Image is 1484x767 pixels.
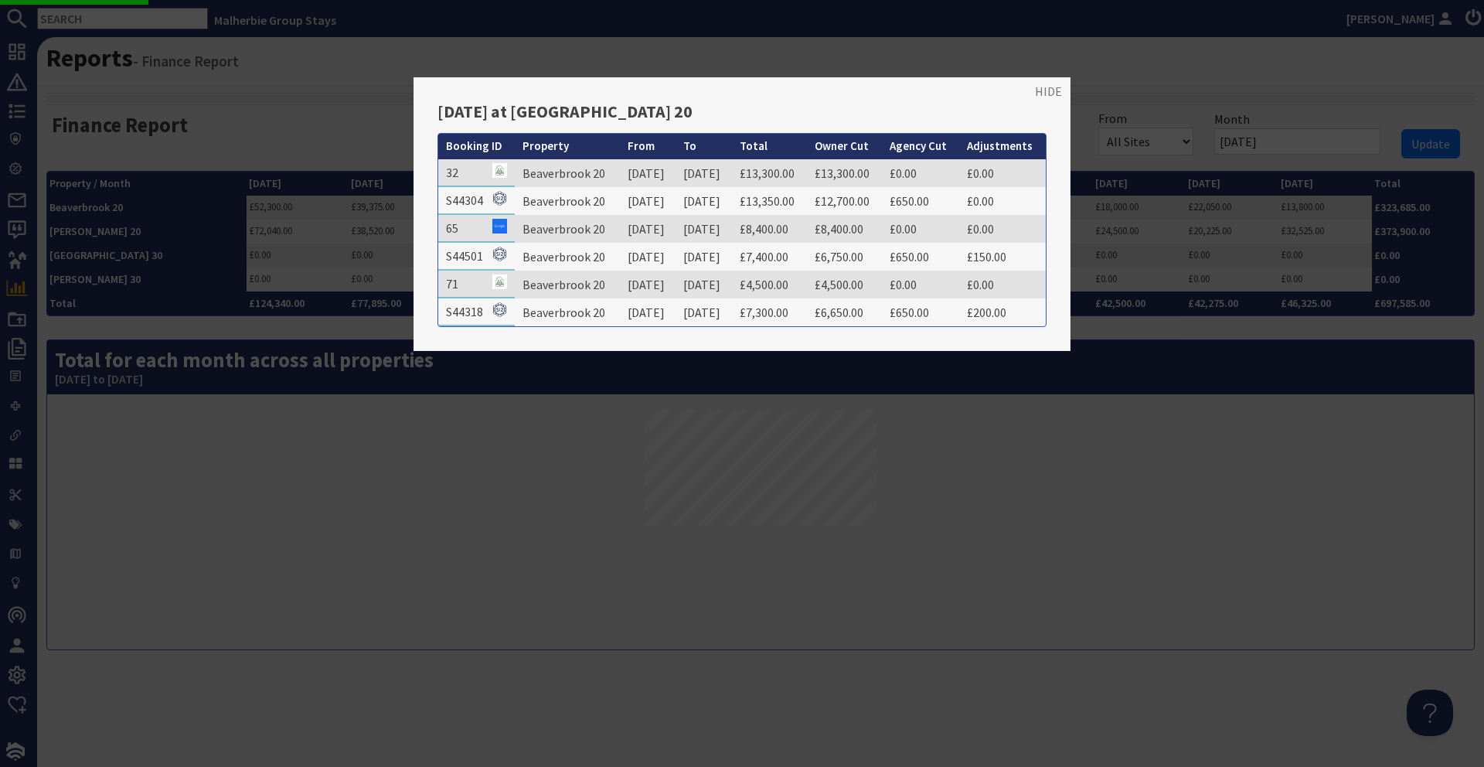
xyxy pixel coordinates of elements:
[522,165,605,181] a: Beaverbrook 20
[967,221,994,237] a: £0.00
[959,134,1046,159] th: Adjustments
[740,221,788,237] a: £8,400.00
[967,165,994,181] a: £0.00
[732,134,807,159] th: Total
[676,134,732,159] th: To
[683,193,720,209] a: [DATE]
[967,249,1006,264] a: £150.00
[740,305,788,320] a: £7,300.00
[890,193,929,209] a: £650.00
[522,305,605,320] a: Beaverbrook 20
[515,134,619,159] th: Property
[740,165,795,181] a: £13,300.00
[882,134,959,159] th: Agency Cut
[437,101,1047,121] h3: [DATE] at [GEOGRAPHIC_DATA] 20
[628,221,665,237] a: [DATE]
[492,247,507,261] img: Referer: Sleeps 12
[1035,82,1062,101] a: HIDE
[683,165,720,181] a: [DATE]
[438,134,515,159] th: Booking ID
[522,249,605,264] a: Beaverbrook 20
[522,277,605,292] a: Beaverbrook 20
[628,165,665,181] a: [DATE]
[446,276,458,291] a: 71Referer: Malherbie Group Stays
[740,249,788,264] a: £7,400.00
[446,220,458,236] a: 65Referer: Google
[628,305,665,320] a: [DATE]
[967,277,994,292] a: £0.00
[628,277,665,292] a: [DATE]
[492,302,507,317] img: Referer: Sleeps 12
[890,305,929,320] a: £650.00
[967,305,1006,320] a: £200.00
[683,305,720,320] a: [DATE]
[628,249,665,264] a: [DATE]
[492,191,507,206] img: Referer: Sleeps 12
[446,248,483,264] a: S44501Referer: Sleeps 12
[683,221,720,237] a: [DATE]
[492,163,507,178] img: Referer: Malherbie Group Stays
[815,193,870,209] a: £12,700.00
[446,193,483,208] a: S44304Referer: Sleeps 12
[628,193,665,209] a: [DATE]
[807,134,882,159] th: Owner Cut
[815,221,863,237] a: £8,400.00
[446,304,483,319] a: S44318Referer: Sleeps 12
[492,219,507,234] img: Referer: Google
[815,305,863,320] a: £6,650.00
[967,193,994,209] a: £0.00
[522,193,605,209] a: Beaverbrook 20
[446,165,458,180] a: 32Referer: Malherbie Group Stays
[522,221,605,237] a: Beaverbrook 20
[620,134,676,159] th: From
[815,249,863,264] a: £6,750.00
[890,165,917,181] a: £0.00
[890,249,929,264] a: £650.00
[890,221,917,237] a: £0.00
[492,274,507,289] img: Referer: Malherbie Group Stays
[815,165,870,181] a: £13,300.00
[890,277,917,292] a: £0.00
[740,277,788,292] a: £4,500.00
[683,249,720,264] a: [DATE]
[740,193,795,209] a: £13,350.00
[683,277,720,292] a: [DATE]
[815,277,863,292] a: £4,500.00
